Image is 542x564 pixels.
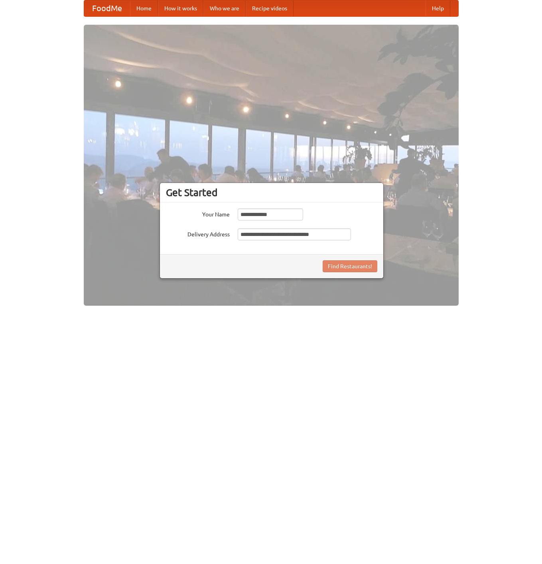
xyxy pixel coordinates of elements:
[84,0,130,16] a: FoodMe
[166,208,230,218] label: Your Name
[426,0,450,16] a: Help
[166,187,377,198] h3: Get Started
[130,0,158,16] a: Home
[158,0,203,16] a: How it works
[203,0,246,16] a: Who we are
[166,228,230,238] label: Delivery Address
[323,260,377,272] button: Find Restaurants!
[246,0,294,16] a: Recipe videos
